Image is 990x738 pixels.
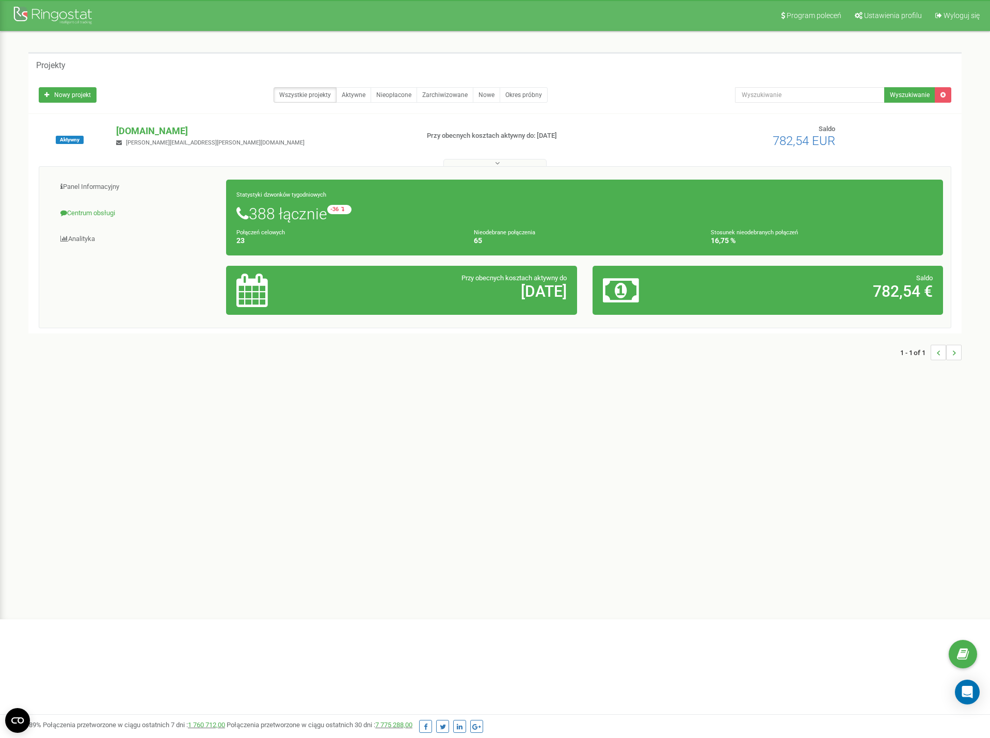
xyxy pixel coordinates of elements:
[900,334,962,371] nav: ...
[327,205,352,214] small: -36
[47,227,227,252] a: Analityka
[474,237,696,245] h4: 65
[500,87,548,103] a: Okres próbny
[884,87,935,103] button: Wyszukiwanie
[47,201,227,226] a: Centrum obsługi
[36,61,66,70] h5: Projekty
[711,229,798,236] small: Stosunek nieodebranych połączeń
[39,87,97,103] a: Nowy projekt
[718,283,933,300] h2: 782,54 €
[47,174,227,200] a: Panel Informacyjny
[473,87,500,103] a: Nowe
[474,229,535,236] small: Nieodebrane połączenia
[773,134,835,148] span: 782,54 EUR
[461,274,567,282] span: Przy obecnych kosztach aktywny do
[417,87,473,103] a: Zarchiwizowane
[56,136,84,144] span: Aktywny
[819,125,835,133] span: Saldo
[864,11,922,20] span: Ustawienia profilu
[352,283,566,300] h2: [DATE]
[711,237,933,245] h4: 16,75 %
[236,191,326,198] small: Statystyki dzwonków tygodniowych
[274,87,337,103] a: Wszystkie projekty
[236,229,285,236] small: Połączeń celowych
[735,87,885,103] input: Wyszukiwanie
[944,11,980,20] span: Wyloguj się
[236,205,933,222] h1: 388 łącznie
[916,274,933,282] span: Saldo
[5,708,30,733] button: Open CMP widget
[787,11,841,20] span: Program poleceń
[900,345,931,360] span: 1 - 1 of 1
[116,124,410,138] p: [DOMAIN_NAME]
[427,131,644,141] p: Przy obecnych kosztach aktywny do: [DATE]
[126,139,305,146] span: [PERSON_NAME][EMAIL_ADDRESS][PERSON_NAME][DOMAIN_NAME]
[371,87,417,103] a: Nieopłacone
[336,87,371,103] a: Aktywne
[955,680,980,704] div: Open Intercom Messenger
[236,237,458,245] h4: 23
